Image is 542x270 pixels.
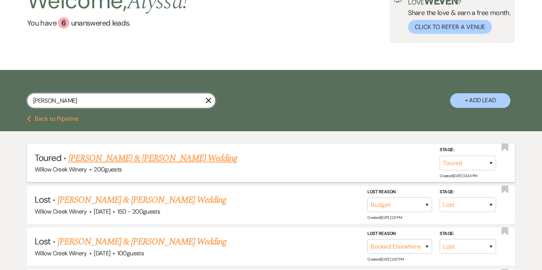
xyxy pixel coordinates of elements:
a: [PERSON_NAME] & [PERSON_NAME] Wedding [58,235,226,249]
label: Stage: [440,146,496,154]
span: 200 guests [94,165,122,173]
span: [DATE] [94,249,110,257]
span: Lost [35,194,50,205]
span: 150 - 200 guests [117,208,160,215]
span: [DATE] [94,208,110,215]
span: Created: [DATE] 1:21 PM [367,215,402,220]
button: + Add Lead [450,93,510,108]
a: You have 6 unanswered leads. [27,17,188,29]
span: Willow Creek Winery [35,249,87,257]
span: Lost [35,235,50,247]
span: 100 guests [117,249,144,257]
span: Created: [DATE] 3:57 PM [367,257,403,262]
span: Toured [35,152,61,164]
label: Lost Reason [367,188,432,196]
span: Created: [DATE] 12:34 PM [440,173,477,178]
span: Willow Creek Winery [35,208,87,215]
a: [PERSON_NAME] & [PERSON_NAME] Wedding [69,152,237,165]
button: Click to Refer a Venue [408,20,492,34]
input: Search by name, event date, email address or phone number [27,93,215,108]
label: Lost Reason [367,230,432,238]
a: [PERSON_NAME] & [PERSON_NAME] Wedding [58,193,226,207]
div: 6 [58,17,69,29]
label: Stage: [440,230,496,238]
button: Back to Pipeline [27,116,79,122]
label: Stage: [440,188,496,196]
span: Willow Creek Winery [35,165,87,173]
